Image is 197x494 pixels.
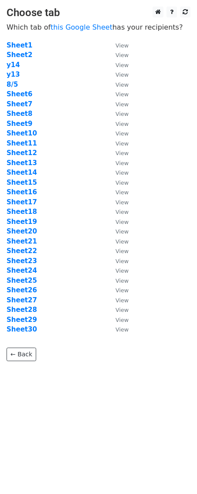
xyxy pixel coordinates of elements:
[107,296,129,304] a: View
[115,52,129,58] small: View
[7,51,32,59] a: Sheet2
[7,129,37,137] a: Sheet10
[115,287,129,294] small: View
[107,277,129,284] a: View
[7,100,32,108] a: Sheet7
[7,179,37,186] a: Sheet15
[7,316,37,324] a: Sheet29
[115,111,129,117] small: View
[7,169,37,176] a: Sheet14
[115,62,129,68] small: View
[115,258,129,264] small: View
[7,7,190,19] h3: Choose tab
[7,325,37,333] a: Sheet30
[7,120,32,128] a: Sheet9
[115,228,129,235] small: View
[7,81,18,88] strong: 8/5
[107,188,129,196] a: View
[7,71,20,78] a: y13
[107,110,129,118] a: View
[115,189,129,196] small: View
[107,71,129,78] a: View
[107,257,129,265] a: View
[107,129,129,137] a: View
[115,130,129,137] small: View
[7,296,37,304] strong: Sheet27
[107,306,129,314] a: View
[107,41,129,49] a: View
[107,198,129,206] a: View
[115,81,129,88] small: View
[107,247,129,255] a: View
[107,51,129,59] a: View
[107,267,129,274] a: View
[107,325,129,333] a: View
[107,179,129,186] a: View
[115,317,129,323] small: View
[115,101,129,108] small: View
[115,238,129,245] small: View
[107,81,129,88] a: View
[7,110,32,118] strong: Sheet8
[7,286,37,294] a: Sheet26
[115,121,129,127] small: View
[115,179,129,186] small: View
[7,348,36,361] a: ← Back
[107,169,129,176] a: View
[115,150,129,156] small: View
[7,208,37,216] a: Sheet18
[7,257,37,265] a: Sheet23
[7,159,37,167] a: Sheet13
[107,61,129,69] a: View
[7,306,37,314] strong: Sheet28
[115,307,129,313] small: View
[115,326,129,333] small: View
[7,61,20,69] a: y14
[115,297,129,304] small: View
[7,227,37,235] a: Sheet20
[107,159,129,167] a: View
[107,90,129,98] a: View
[107,100,129,108] a: View
[107,286,129,294] a: View
[115,71,129,78] small: View
[7,267,37,274] strong: Sheet24
[7,198,37,206] strong: Sheet17
[7,23,190,32] p: Which tab of has your recipients?
[107,218,129,226] a: View
[7,277,37,284] a: Sheet25
[7,237,37,245] strong: Sheet21
[107,208,129,216] a: View
[115,140,129,147] small: View
[7,218,37,226] a: Sheet19
[7,41,32,49] a: Sheet1
[7,188,37,196] a: Sheet16
[107,120,129,128] a: View
[115,267,129,274] small: View
[115,219,129,225] small: View
[115,91,129,98] small: View
[7,139,37,147] a: Sheet11
[115,277,129,284] small: View
[7,247,37,255] a: Sheet22
[115,248,129,254] small: View
[107,227,129,235] a: View
[115,160,129,166] small: View
[115,42,129,49] small: View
